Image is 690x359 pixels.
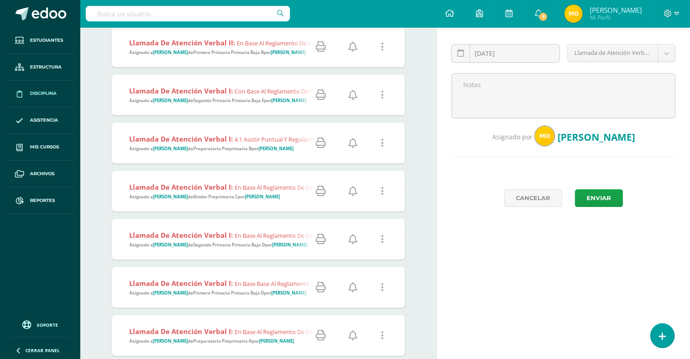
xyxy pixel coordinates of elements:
span: Asignado a de por [129,49,306,55]
span: Llamada de Atención Verbal I [574,44,651,62]
input: Fecha de ocurrencia [452,44,559,62]
strong: [PERSON_NAME] [153,49,188,55]
span: Asignado a de por [129,338,294,344]
span: Asignado a de por [129,146,294,152]
span: Reportes [30,197,55,204]
span: Estudiantes [30,37,63,44]
strong: Segundo Primaria Primaria Baja D [193,242,265,248]
strong: Preparatoria Preprimaria B [193,146,251,152]
strong: [PERSON_NAME] [259,146,294,152]
span: 7 [538,12,548,22]
strong: [PERSON_NAME] [271,290,306,296]
span: 4.1 Asistir puntual y regularmente a todas las clases y actividades. El inicio de actividades es ... [235,135,666,143]
strong: [PERSON_NAME] [271,49,306,55]
strong: [PERSON_NAME] [153,194,188,200]
span: Mi Perfil [589,14,641,21]
span: Asignado a de por [129,194,280,200]
span: Disciplina [30,90,57,97]
strong: [PERSON_NAME] [153,98,188,103]
span: Cerrar panel [25,347,60,354]
a: Mis cursos [7,134,73,161]
a: Asistencia [7,107,73,134]
strong: [PERSON_NAME] [245,194,280,200]
a: Estructura [7,54,73,81]
a: Reportes [7,187,73,214]
span: [PERSON_NAME] [589,5,641,15]
strong: Llamada de Atención Verbal I: [129,86,233,95]
strong: Kinder Preprimaria C [193,194,238,200]
input: Busca un usuario... [86,6,290,21]
strong: Llamada de Atención Verbal I: [129,182,233,192]
span: Estructura [30,64,62,71]
a: Llamada de Atención Verbal I [568,44,675,62]
button: Enviar [575,189,623,207]
strong: Llamada de Atención Verbal I: [129,231,233,240]
strong: [PERSON_NAME] [153,242,188,248]
strong: Primero Primaria Primaria Baja D [193,290,264,296]
strong: [PERSON_NAME] [153,338,188,344]
strong: [PERSON_NAME] [153,146,188,152]
span: Asignado a de por [129,290,306,296]
strong: Segundo Primaria Primaria Baja E [193,98,264,103]
strong: [PERSON_NAME] [272,242,307,248]
strong: Llamada de Atención Verbal I: [129,279,233,288]
strong: [PERSON_NAME] [259,338,294,344]
strong: Llamada de Atención Verbal I: [129,134,233,143]
strong: Primero Primaria Primaria Baja B [193,49,264,55]
span: Archivos [30,170,54,177]
a: Estudiantes [7,27,73,54]
a: Cancelar [504,189,562,207]
span: Asistencia [30,117,58,124]
span: Mis cursos [30,143,59,151]
a: Archivos [7,161,73,187]
img: 1f106b6e7afca4fe1a88845eafc4bcfc.png [534,126,555,146]
span: Asignado a de por [129,98,306,103]
span: [PERSON_NAME] [557,131,635,143]
strong: [PERSON_NAME] [153,290,188,296]
strong: Llamada de Atención Verbal II: [129,38,235,47]
strong: Preparatoria Preprimaria A [193,338,252,344]
span: Soporte [37,322,58,328]
strong: [PERSON_NAME] [271,98,306,103]
strong: Llamada de Atención Verbal I: [129,327,233,336]
span: Asignado a de por [129,242,307,248]
span: Asignado por [492,133,532,141]
a: Disciplina [7,81,73,108]
img: 1f106b6e7afca4fe1a88845eafc4bcfc.png [564,5,582,23]
a: Soporte [11,318,69,330]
